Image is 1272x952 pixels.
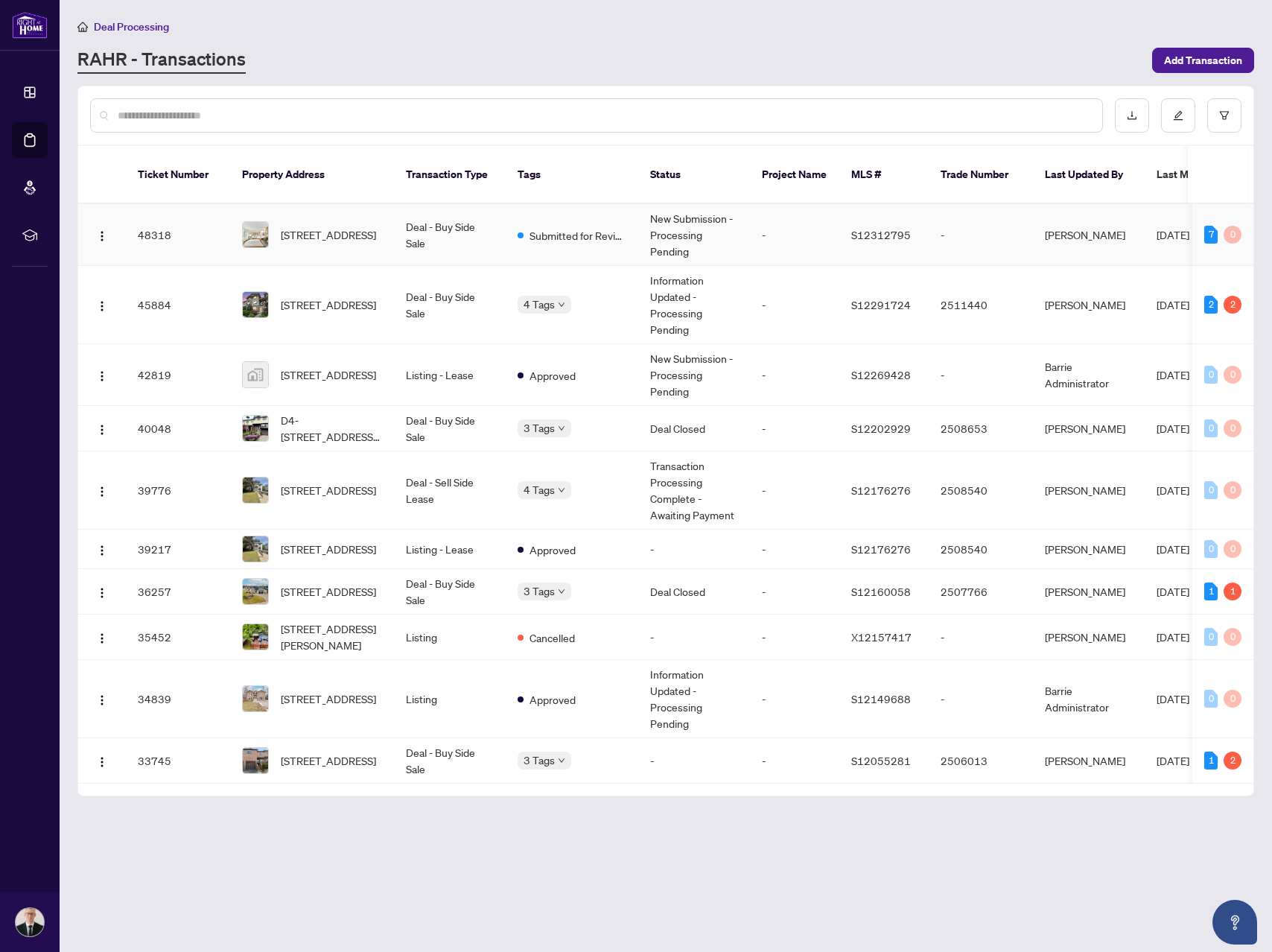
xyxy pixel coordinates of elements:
div: 0 [1204,419,1218,437]
div: 0 [1204,366,1218,384]
td: 40048 [126,406,230,451]
button: Logo [90,363,114,387]
img: Logo [96,424,108,436]
button: Logo [90,580,114,603]
div: 0 [1224,481,1241,499]
img: thumbnail-img [243,536,268,562]
span: filter [1219,110,1230,121]
div: 0 [1224,540,1241,558]
button: Logo [90,537,114,561]
span: 3 Tags [524,583,555,600]
td: [PERSON_NAME] [1033,569,1145,615]
div: 2 [1224,296,1241,314]
button: Logo [90,687,114,711]
td: Deal - Sell Side Lease [394,451,506,530]
img: Profile Icon [16,908,44,936]
div: 0 [1224,419,1241,437]
td: Deal - Buy Side Sale [394,266,506,344]
img: thumbnail-img [243,362,268,387]
td: New Submission - Processing Pending [638,344,750,406]
span: down [558,301,565,308]
td: Listing [394,615,506,660]
span: [DATE] [1157,483,1189,497]
th: Transaction Type [394,146,506,204]
th: Ticket Number [126,146,230,204]
td: 2508653 [929,406,1033,451]
td: Transaction Processing Complete - Awaiting Payment [638,451,750,530]
span: [STREET_ADDRESS][PERSON_NAME] [281,621,382,653]
a: RAHR - Transactions [77,47,246,74]
img: Logo [96,694,108,706]
img: Logo [96,300,108,312]
div: 2 [1204,296,1218,314]
span: Deal Processing [94,20,169,34]
div: 0 [1224,690,1241,708]
span: [STREET_ADDRESS] [281,226,376,243]
img: Logo [96,545,108,556]
td: Listing - Lease [394,530,506,569]
td: 2508540 [929,451,1033,530]
button: Open asap [1212,900,1257,945]
span: X12157417 [851,630,912,644]
div: 1 [1224,583,1241,600]
img: thumbnail-img [243,292,268,317]
span: S12312795 [851,228,911,241]
td: - [638,615,750,660]
th: MLS # [839,146,929,204]
span: S12202929 [851,422,911,435]
td: - [750,660,839,738]
img: thumbnail-img [243,579,268,604]
td: 42819 [126,344,230,406]
span: [DATE] [1157,585,1189,598]
span: down [558,425,565,432]
span: Add Transaction [1164,48,1242,72]
button: Logo [90,416,114,440]
td: Deal - Buy Side Sale [394,204,506,266]
td: 2507766 [929,569,1033,615]
td: Deal - Buy Side Sale [394,738,506,784]
span: 3 Tags [524,419,555,437]
td: 34839 [126,660,230,738]
span: S12269428 [851,368,911,381]
button: Add Transaction [1152,48,1254,73]
th: Project Name [750,146,839,204]
span: down [558,486,565,494]
span: [DATE] [1157,422,1189,435]
img: Logo [96,587,108,599]
td: - [750,451,839,530]
span: D4-[STREET_ADDRESS][PERSON_NAME] [281,412,382,445]
span: [STREET_ADDRESS] [281,366,376,383]
td: Barrie Administrator [1033,344,1145,406]
div: 0 [1204,540,1218,558]
span: [STREET_ADDRESS] [281,541,376,557]
th: Last Updated By [1033,146,1145,204]
span: Approved [530,691,576,708]
td: [PERSON_NAME] [1033,738,1145,784]
td: Information Updated - Processing Pending [638,266,750,344]
button: filter [1207,98,1241,133]
td: Deal Closed [638,569,750,615]
td: - [750,530,839,569]
td: 39776 [126,451,230,530]
span: Last Modified Date [1157,166,1247,183]
td: - [750,344,839,406]
td: 35452 [126,615,230,660]
td: - [750,615,839,660]
td: - [929,344,1033,406]
span: [STREET_ADDRESS] [281,482,376,498]
span: Submitted for Review [530,227,626,244]
span: [STREET_ADDRESS] [281,296,376,313]
div: 0 [1204,481,1218,499]
img: thumbnail-img [243,686,268,711]
td: 33745 [126,738,230,784]
img: thumbnail-img [243,477,268,503]
div: 1 [1204,752,1218,769]
span: [DATE] [1157,298,1189,311]
button: download [1115,98,1149,133]
td: [PERSON_NAME] [1033,406,1145,451]
td: Deal Closed [638,406,750,451]
td: Listing [394,660,506,738]
span: edit [1173,110,1183,121]
div: 0 [1224,628,1241,646]
span: S12055281 [851,754,911,767]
